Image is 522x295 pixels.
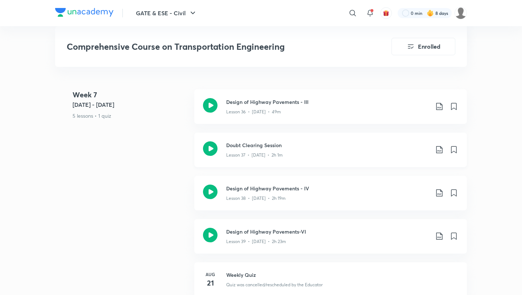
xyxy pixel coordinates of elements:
button: Enrolled [391,38,455,55]
button: avatar [380,7,392,19]
img: Company Logo [55,8,113,17]
a: Design of Highway Pavements-VILesson 39 • [DATE] • 2h 23m [194,219,467,262]
p: Lesson 37 • [DATE] • 2h 1m [226,152,283,158]
img: streak [427,9,434,17]
h6: Aug [203,271,217,278]
h3: Design of Highway Pavements - III [226,98,429,106]
a: Doubt Clearing SessionLesson 37 • [DATE] • 2h 1m [194,133,467,176]
h3: Doubt Clearing Session [226,141,429,149]
h4: 21 [203,278,217,288]
a: Design of Highway Pavements - IVLesson 38 • [DATE] • 2h 19m [194,176,467,219]
a: Design of Highway Pavements - IIILesson 36 • [DATE] • 49m [194,89,467,133]
p: Lesson 39 • [DATE] • 2h 23m [226,238,286,245]
h3: Comprehensive Course on Transportation Engineering [67,41,351,52]
a: Company Logo [55,8,113,19]
img: avatar [383,10,389,16]
p: Lesson 36 • [DATE] • 49m [226,109,281,115]
h3: Weekly Quiz [226,271,458,279]
p: 5 lessons • 1 quiz [72,112,188,120]
h4: Week 7 [72,89,188,100]
img: Rahul KD [455,7,467,19]
button: GATE & ESE - Civil [132,6,202,20]
h5: [DATE] - [DATE] [72,100,188,109]
p: Quiz was cancelled/rescheduled by the Educator [226,282,323,288]
h3: Design of Highway Pavements - IV [226,185,429,192]
p: Lesson 38 • [DATE] • 2h 19m [226,195,286,202]
h3: Design of Highway Pavements-VI [226,228,429,235]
